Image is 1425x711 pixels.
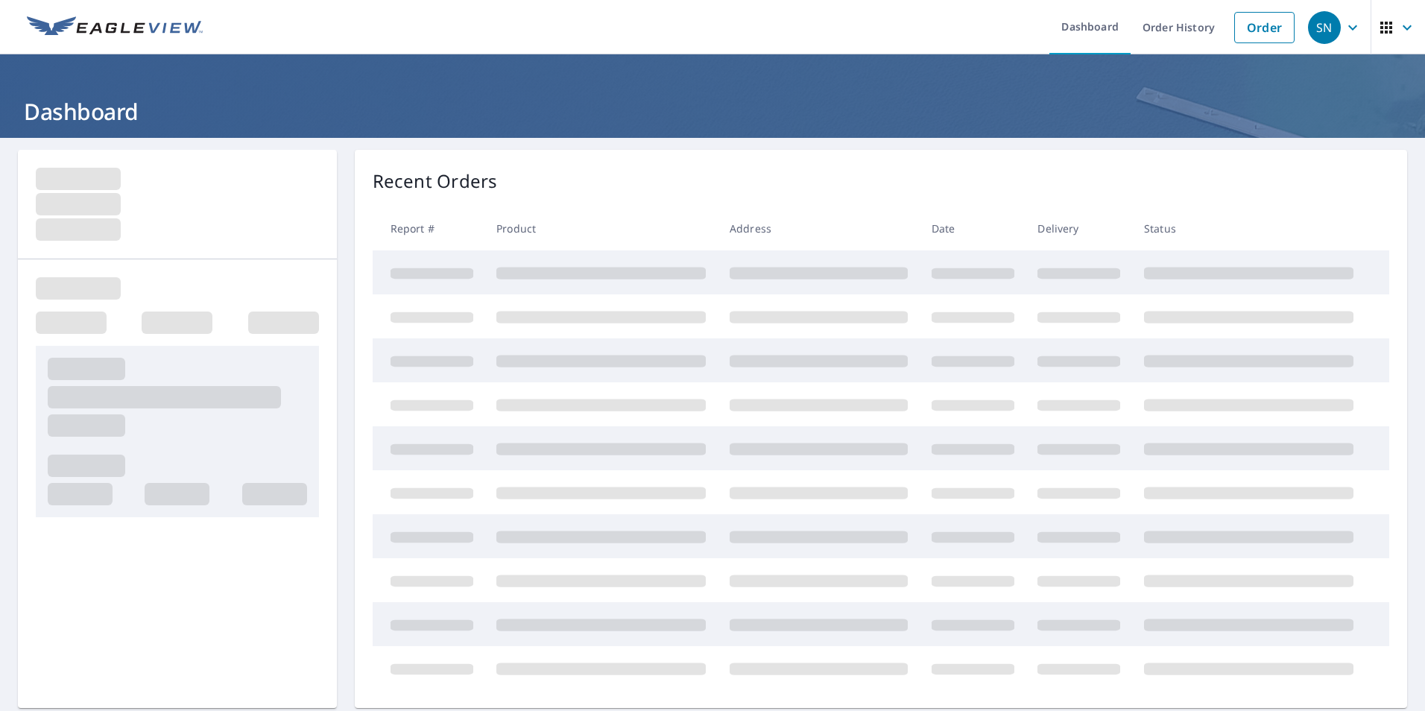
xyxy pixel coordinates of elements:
div: SN [1308,11,1341,44]
th: Delivery [1026,206,1132,250]
th: Status [1132,206,1365,250]
th: Report # [373,206,485,250]
h1: Dashboard [18,96,1407,127]
img: EV Logo [27,16,203,39]
th: Date [920,206,1026,250]
p: Recent Orders [373,168,498,195]
a: Order [1234,12,1295,43]
th: Address [718,206,920,250]
th: Product [484,206,718,250]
